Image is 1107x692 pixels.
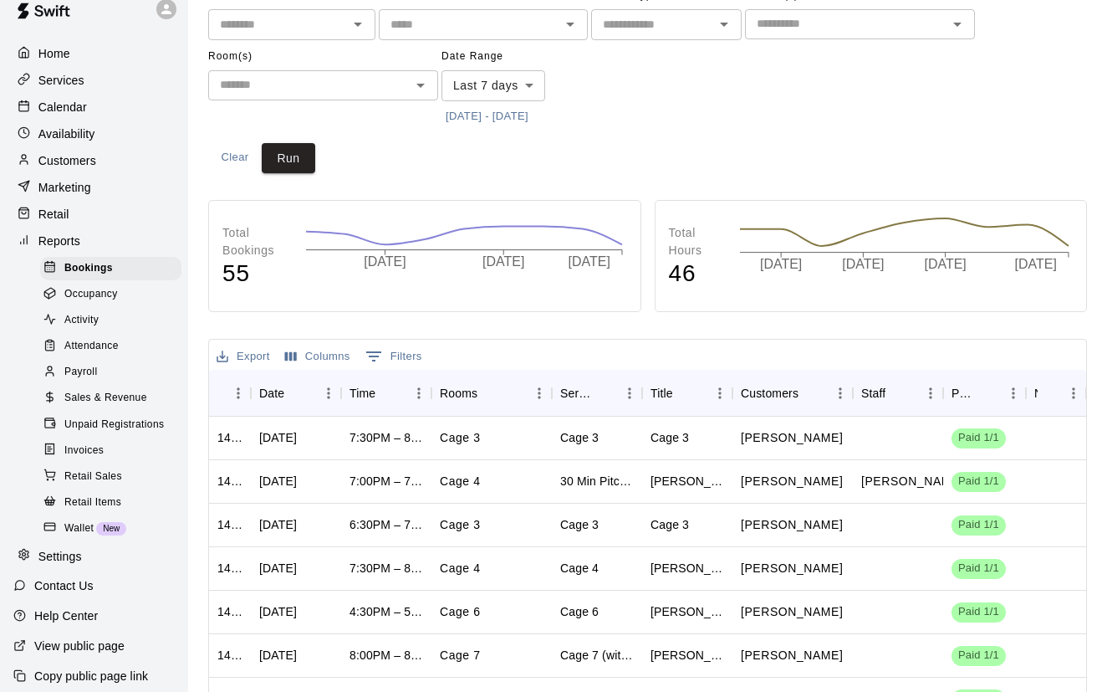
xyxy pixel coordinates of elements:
[38,72,84,89] p: Services
[40,438,188,464] a: Invoices
[569,254,610,269] tspan: [DATE]
[669,224,722,259] p: Total Hours
[341,370,431,417] div: Time
[96,524,126,533] span: New
[209,370,251,417] div: ID
[1026,370,1086,417] div: Notes
[943,370,1026,417] div: Payment
[40,309,181,332] div: Activity
[650,473,724,490] div: Pryce Boozer
[650,429,689,446] div: Cage 3
[217,647,242,664] div: 1405800
[13,228,175,254] div: Reports
[346,13,370,36] button: Open
[64,260,113,277] span: Bookings
[38,548,82,565] p: Settings
[559,13,582,36] button: Open
[349,370,375,417] div: Time
[349,647,423,664] div: 8:00PM – 8:30PM
[217,473,242,490] div: 1417966
[40,308,188,334] a: Activity
[13,148,175,173] div: Customers
[1034,370,1038,417] div: Notes
[40,334,188,360] a: Attendance
[741,516,843,534] p: Josh DeBardelaben
[650,647,724,664] div: Jaxon Isabell
[951,430,1006,446] span: Paid 1/1
[440,429,481,447] p: Cage 3
[259,473,297,490] div: Thu, Sep 11, 2025
[842,257,884,271] tspan: [DATE]
[13,121,175,146] div: Availability
[951,561,1006,577] span: Paid 1/1
[38,126,95,142] p: Availability
[406,381,431,406] button: Menu
[642,370,732,417] div: Title
[741,473,843,490] p: Pryce Boozer
[40,360,188,386] a: Payroll
[64,364,97,381] span: Payroll
[1038,382,1061,405] button: Sort
[64,390,147,407] span: Sales & Revenue
[650,516,689,533] div: Cage 3
[798,382,822,405] button: Sort
[316,381,341,406] button: Menu
[946,13,969,36] button: Open
[259,429,297,446] div: Wed, Sep 10, 2025
[262,143,315,174] button: Run
[594,382,617,405] button: Sort
[440,473,481,490] p: Cage 4
[828,381,853,406] button: Menu
[440,647,481,664] p: Cage 7
[560,473,634,490] div: 30 Min Pitching Lesson (8u-13u) - Reid Morgan
[217,560,242,577] div: 1417876
[951,648,1006,664] span: Paid 1/1
[284,382,308,405] button: Sort
[13,41,175,66] a: Home
[560,516,599,533] div: Cage 3
[349,516,423,533] div: 6:30PM – 7:00PM
[951,604,1006,620] span: Paid 1/1
[707,381,732,406] button: Menu
[212,344,274,370] button: Export
[375,382,399,405] button: Sort
[650,603,724,620] div: Shelby Albus
[13,202,175,227] a: Retail
[259,603,297,620] div: Wed, Sep 10, 2025
[222,224,288,259] p: Total Bookings
[34,577,94,594] p: Contact Us
[64,286,118,303] span: Occupancy
[40,439,181,463] div: Invoices
[38,179,91,196] p: Marketing
[365,254,406,269] tspan: [DATE]
[361,343,426,370] button: Show filters
[13,175,175,200] div: Marketing
[259,370,284,417] div: Date
[217,429,242,446] div: 1418010
[650,560,724,577] div: Ryan Rosenfelder
[208,143,262,174] button: Clear
[40,515,188,541] a: WalletNew
[951,474,1006,490] span: Paid 1/1
[40,281,188,307] a: Occupancy
[951,370,977,417] div: Payment
[741,560,843,577] p: Ryan Rosenfelder
[217,516,242,533] div: 1417897
[217,382,241,405] button: Sort
[64,417,164,433] span: Unpaid Registrations
[560,603,599,620] div: Cage 6
[760,257,802,271] tspan: [DATE]
[40,413,181,437] div: Unpaid Registrations
[440,603,481,621] p: Cage 6
[40,464,188,490] a: Retail Sales
[281,344,355,370] button: Select columns
[226,381,251,406] button: Menu
[349,429,423,446] div: 7:30PM – 8:30PM
[552,370,642,417] div: Service
[741,429,843,447] p: Jordan Davis
[64,443,104,459] span: Invoices
[732,370,853,417] div: Customers
[64,312,99,329] span: Activity
[885,382,909,405] button: Sort
[1014,257,1056,271] tspan: [DATE]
